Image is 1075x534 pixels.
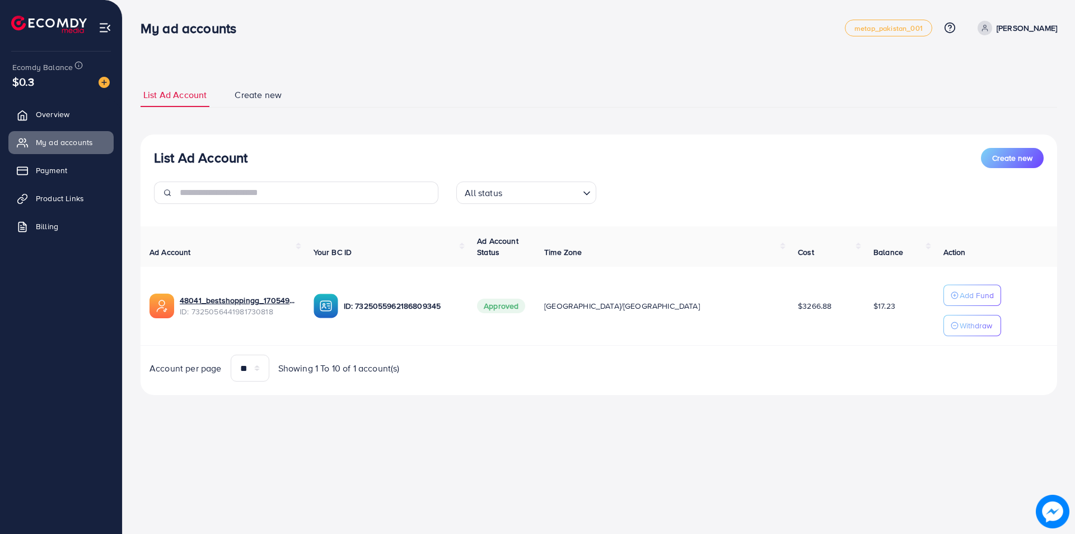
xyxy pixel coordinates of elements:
h3: List Ad Account [154,150,247,166]
h3: My ad accounts [141,20,245,36]
img: logo [11,16,87,33]
span: ID: 7325056441981730818 [180,306,296,317]
button: Create new [981,148,1044,168]
span: Your BC ID [314,247,352,258]
span: Ad Account Status [477,235,518,258]
span: Cost [798,247,814,258]
a: My ad accounts [8,131,114,154]
a: Billing [8,215,114,238]
span: Balance [873,247,903,258]
span: Ad Account [149,247,191,258]
input: Search for option [506,183,578,201]
span: List Ad Account [143,89,207,101]
img: ic-ba-acc.ded83a64.svg [314,294,338,318]
img: ic-ads-acc.e4c84228.svg [149,294,174,318]
a: metap_pakistan_001 [845,20,932,36]
span: Create new [992,152,1032,164]
button: Withdraw [943,315,1001,336]
img: image [99,77,110,88]
a: Overview [8,103,114,126]
img: image [1036,495,1069,528]
a: 48041_bestshoppingg_1705497623891 [180,295,296,306]
button: Add Fund [943,285,1001,306]
span: $0.3 [12,73,35,90]
p: Add Fund [960,289,994,302]
span: Action [943,247,966,258]
span: Approved [477,299,525,313]
p: [PERSON_NAME] [997,21,1057,35]
span: All status [462,185,504,201]
a: [PERSON_NAME] [973,21,1057,35]
span: [GEOGRAPHIC_DATA]/[GEOGRAPHIC_DATA] [544,300,700,312]
span: $3266.88 [798,300,831,312]
a: Product Links [8,187,114,210]
span: Overview [36,109,69,120]
span: My ad accounts [36,137,93,148]
span: Showing 1 To 10 of 1 account(s) [278,362,400,375]
span: Time Zone [544,247,582,258]
a: Payment [8,159,114,182]
span: $17.23 [873,300,895,312]
p: ID: 7325055962186809345 [344,299,460,313]
span: Ecomdy Balance [12,62,73,73]
span: metap_pakistan_001 [854,25,923,32]
div: <span class='underline'>48041_bestshoppingg_1705497623891</span></br>7325056441981730818 [180,295,296,318]
div: Search for option [456,182,596,204]
span: Payment [36,165,67,176]
span: Create new [235,89,282,101]
span: Product Links [36,193,84,204]
span: Account per page [149,362,222,375]
img: menu [99,21,111,34]
p: Withdraw [960,319,992,332]
span: Billing [36,221,58,232]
